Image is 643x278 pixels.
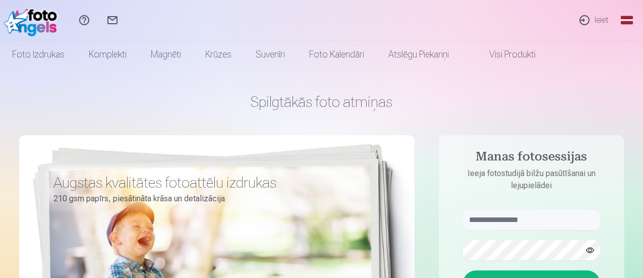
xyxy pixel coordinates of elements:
h1: Spilgtākās foto atmiņas [19,93,624,111]
h3: Augstas kvalitātes fotoattēlu izdrukas [53,174,360,192]
a: Atslēgu piekariņi [376,40,461,69]
a: Magnēti [139,40,193,69]
a: Visi produkti [461,40,548,69]
p: Ieeja fotostudijā bilžu pasūtīšanai un lejupielādei [453,168,610,192]
a: Komplekti [77,40,139,69]
a: Foto kalendāri [297,40,376,69]
a: Suvenīri [244,40,297,69]
a: Krūzes [193,40,244,69]
img: /fa1 [4,4,62,36]
h4: Manas fotosessijas [453,149,610,168]
p: 210 gsm papīrs, piesātināta krāsa un detalizācija [53,192,360,206]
